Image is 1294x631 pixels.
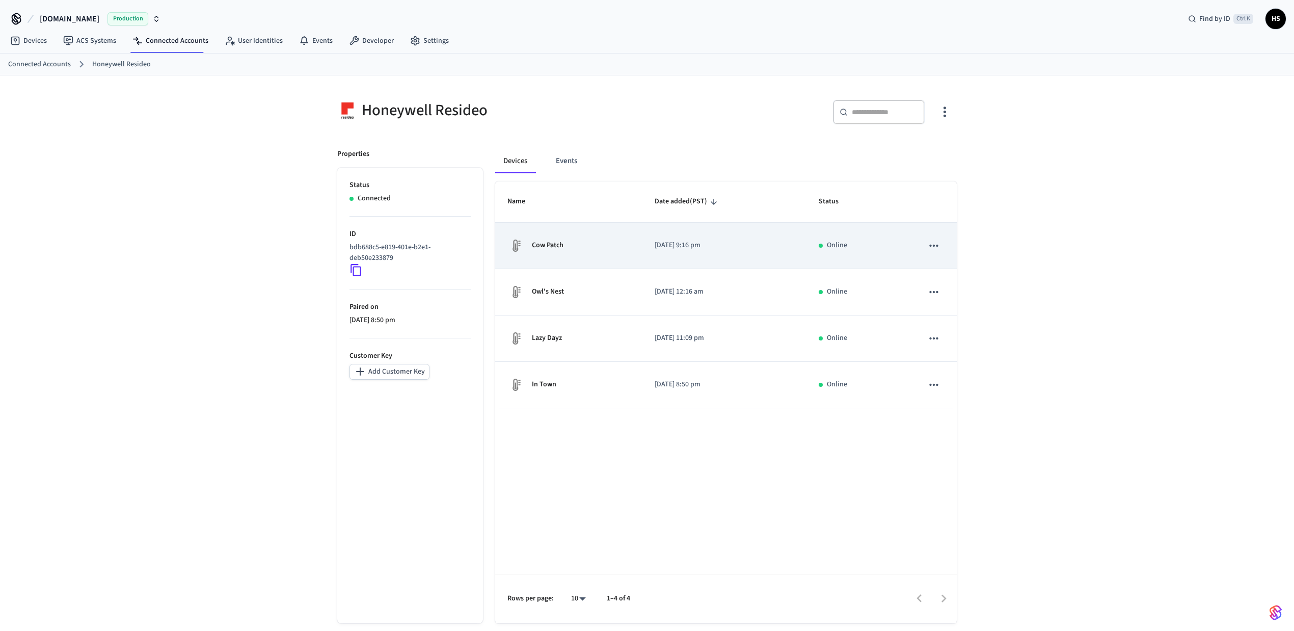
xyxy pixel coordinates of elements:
[349,315,471,326] p: [DATE] 8:50 pm
[349,351,471,361] p: Customer Key
[1180,10,1261,28] div: Find by IDCtrl K
[655,240,794,251] p: [DATE] 9:16 pm
[655,333,794,344] p: [DATE] 11:09 pm
[341,32,402,50] a: Developer
[124,32,217,50] a: Connected Accounts
[402,32,457,50] a: Settings
[655,379,794,390] p: [DATE] 8:50 pm
[337,100,358,121] img: Honeywell Resideo
[607,593,630,604] p: 1–4 of 4
[40,13,99,25] span: [DOMAIN_NAME]
[55,32,124,50] a: ACS Systems
[8,59,71,70] a: Connected Accounts
[349,302,471,312] p: Paired on
[827,333,847,344] p: Online
[495,181,957,408] table: sticky table
[1270,604,1282,621] img: SeamLogoGradient.69752ec5.svg
[1266,10,1285,28] span: HS
[507,330,524,347] img: thermostat_fallback
[827,240,847,251] p: Online
[507,238,524,254] img: thermostat_fallback
[349,229,471,240] p: ID
[819,194,852,209] span: Status
[548,149,585,173] button: Events
[507,377,524,393] img: thermostat_fallback
[495,149,957,173] div: connected account tabs
[2,32,55,50] a: Devices
[349,364,429,380] button: Add Customer Key
[655,194,720,209] span: Date added(PST)
[507,194,538,209] span: Name
[532,240,563,251] p: Cow Patch
[358,193,391,204] p: Connected
[655,286,794,297] p: [DATE] 12:16 am
[217,32,291,50] a: User Identities
[507,284,524,300] img: thermostat_fallback
[1199,14,1230,24] span: Find by ID
[337,149,369,160] p: Properties
[291,32,341,50] a: Events
[107,12,148,25] span: Production
[1233,14,1253,24] span: Ctrl K
[507,593,554,604] p: Rows per page:
[532,333,562,344] p: Lazy Dayz
[827,286,847,297] p: Online
[532,379,556,390] p: In Town
[827,379,847,390] p: Online
[566,591,590,606] div: 10
[349,242,467,264] p: bdb688c5-e819-401e-b2e1-deb50e233879
[1265,9,1286,29] button: HS
[495,149,535,173] button: Devices
[337,100,641,121] div: Honeywell Resideo
[349,180,471,191] p: Status
[532,286,564,297] p: Owl's Nest
[92,59,151,70] a: Honeywell Resideo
